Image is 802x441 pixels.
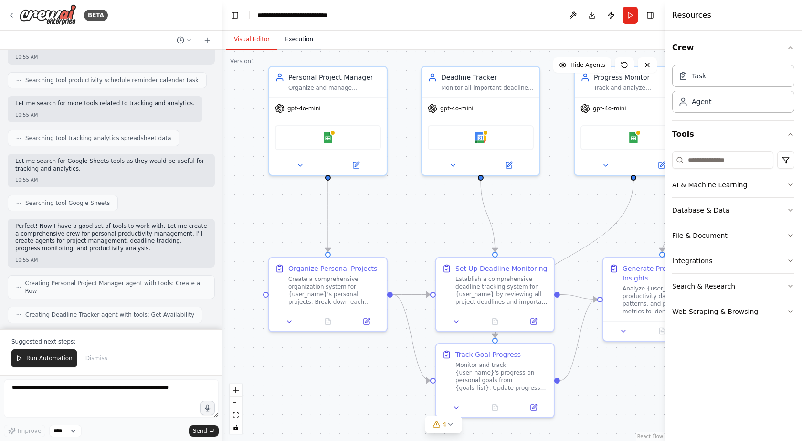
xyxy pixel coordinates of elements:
a: React Flow attribution [637,434,663,439]
div: Agent [692,97,711,107]
div: Tools [672,148,794,332]
button: Open in side panel [517,402,550,413]
button: zoom out [230,397,242,409]
div: Version 1 [230,57,255,65]
span: Send [193,427,207,435]
button: No output available [642,325,683,337]
div: Monitor and track {user_name}'s progress on personal goals from {goals_list}. Update progress met... [455,361,548,392]
div: Generate Productivity InsightsAnalyze {user_name}'s productivity data, work patterns, and perform... [602,257,722,342]
button: Hide left sidebar [228,9,242,22]
div: Personal Project Manager [288,73,381,82]
div: 10:55 AM [15,111,195,118]
div: AI & Machine Learning [672,180,747,190]
button: Web Scraping & Browsing [672,299,794,324]
span: Creating Personal Project Manager agent with tools: Create a Row [25,280,207,295]
button: Send [189,425,219,437]
h4: Resources [672,10,711,21]
button: Open in side panel [517,316,550,327]
g: Edge from d2993ac9-3778-4bb7-84bc-32b712172bdc to 73abdb87-f6d4-4b2e-8d3d-569290968836 [657,181,791,252]
div: Generate Productivity Insights [623,264,715,283]
span: Hide Agents [570,61,605,69]
div: Set Up Deadline MonitoringEstablish a comprehensive deadline tracking system for {user_name} by r... [435,257,555,332]
div: Web Scraping & Browsing [672,307,758,316]
g: Edge from 0caf4e60-8197-4a4d-b1c4-fc2401d3fa1b to bafa6f95-a974-4b00-8f96-37744789868c [490,181,638,338]
img: Google Sheets [322,132,334,143]
div: Organize Personal ProjectsCreate a comprehensive organization system for {user_name}'s personal p... [268,257,388,332]
span: Searching tool Google Sheets [25,199,110,207]
button: Open in side panel [482,160,536,171]
div: Database & Data [672,205,729,215]
div: File & Document [672,231,728,240]
span: Searching tool tracking analytics spreadsheet data [25,134,171,142]
div: BETA [84,10,108,21]
span: gpt-4o-mini [287,105,321,112]
span: gpt-4o-mini [593,105,626,112]
p: Suggested next steps: [11,338,211,345]
button: Dismiss [81,349,112,367]
button: Execution [277,30,321,50]
button: Open in side panel [634,160,688,171]
span: Searching tool productivity schedule reminder calendar task [25,76,199,84]
div: Track Goal ProgressMonitor and track {user_name}'s progress on personal goals from {goals_list}. ... [435,343,555,418]
div: Crew [672,61,794,120]
div: Track and analyze {user_name}'s progress on personal goals and projects, providing detailed progr... [594,84,686,92]
div: Analyze {user_name}'s productivity data, work patterns, and performance metrics to identify trend... [623,285,715,315]
button: Switch to previous chat [173,34,196,46]
button: 4 [425,416,462,433]
button: Open in side panel [350,316,383,327]
button: No output available [475,402,516,413]
div: 10:55 AM [15,176,207,183]
button: Click to speak your automation idea [200,401,215,415]
span: Improve [18,427,41,435]
button: Hide Agents [553,57,611,73]
span: Creating Deadline Tracker agent with tools: Get Availability [25,311,194,319]
div: Search & Research [672,281,735,291]
button: Tools [672,121,794,148]
div: Track Goal Progress [455,350,521,359]
button: Hide right sidebar [644,9,657,22]
button: No output available [308,316,348,327]
div: Personal Project ManagerOrganize and manage {user_name}'s personal projects by creating structure... [268,66,388,176]
g: Edge from 88f0512d-3973-468e-9aae-b3da87b80ebd to 64044144-162b-4302-a8ff-46daa11ade20 [323,181,333,252]
button: File & Document [672,223,794,248]
button: AI & Machine Learning [672,172,794,197]
div: Set Up Deadline Monitoring [455,264,547,273]
button: Open in side panel [329,160,383,171]
img: Logo [19,4,76,26]
button: Integrations [672,248,794,273]
div: Monitor all important deadlines for {user_name}'s projects and commitments, create timely reminde... [441,84,534,92]
p: Let me search for more tools related to tracking and analytics. [15,100,195,108]
button: Search & Research [672,274,794,299]
div: Progress MonitorTrack and analyze {user_name}'s progress on personal goals and projects, providin... [574,66,693,176]
div: Integrations [672,256,712,266]
button: toggle interactivity [230,421,242,434]
span: Run Automation [26,355,73,362]
div: 10:55 AM [15,54,207,61]
img: Google Sheets [628,132,639,143]
img: Google Calendar [475,132,486,143]
p: Perfect! Now I have a good set of tools to work with. Let me create a comprehensive crew for pers... [15,223,207,252]
button: Improve [4,425,45,437]
div: 10:55 AM [15,257,207,264]
g: Edge from 9e574e81-cd4a-42ed-9479-44e79edc59c6 to a46f7753-7cbf-4147-b68a-458c7b6d3d65 [476,181,500,252]
button: Visual Editor [226,30,277,50]
span: Dismiss [85,355,107,362]
button: Run Automation [11,349,77,367]
div: Progress Monitor [594,73,686,82]
span: 4 [443,419,447,429]
g: Edge from 64044144-162b-4302-a8ff-46daa11ade20 to a46f7753-7cbf-4147-b68a-458c7b6d3d65 [393,290,430,299]
nav: breadcrumb [257,11,351,20]
button: zoom in [230,384,242,397]
div: React Flow controls [230,384,242,434]
g: Edge from 64044144-162b-4302-a8ff-46daa11ade20 to bafa6f95-a974-4b00-8f96-37744789868c [393,290,430,385]
div: Organize and manage {user_name}'s personal projects by creating structured project plans, breakin... [288,84,381,92]
g: Edge from a46f7753-7cbf-4147-b68a-458c7b6d3d65 to 73abdb87-f6d4-4b2e-8d3d-569290968836 [560,290,597,304]
button: fit view [230,409,242,421]
button: Crew [672,34,794,61]
span: gpt-4o-mini [440,105,474,112]
div: Establish a comprehensive deadline tracking system for {user_name} by reviewing all project deadl... [455,275,548,306]
div: Task [692,71,706,81]
div: Deadline Tracker [441,73,534,82]
div: Organize Personal Projects [288,264,377,273]
button: Start a new chat [200,34,215,46]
